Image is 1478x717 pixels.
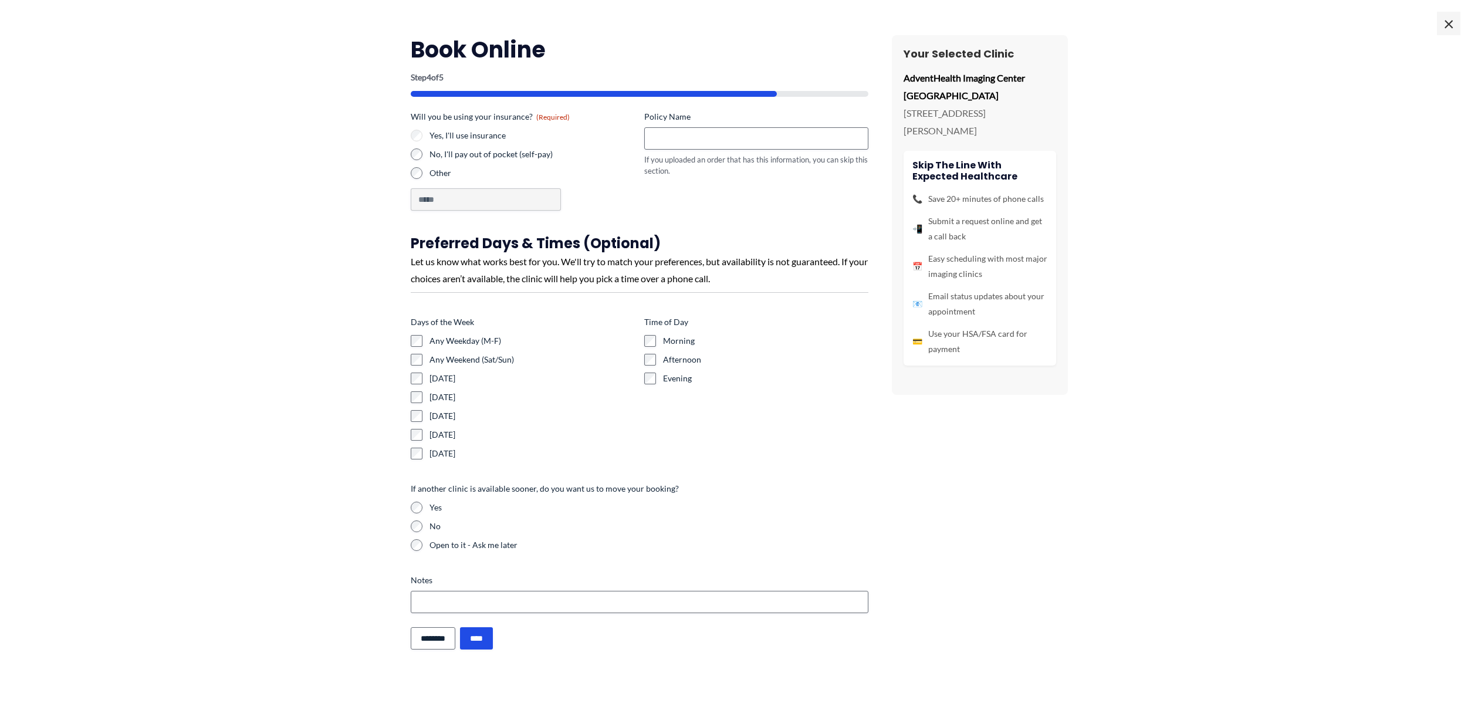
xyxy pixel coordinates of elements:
[411,73,868,82] p: Step of
[663,373,868,384] label: Evening
[411,188,561,211] input: Other Choice, please specify
[411,35,868,64] h2: Book Online
[912,296,922,312] span: 📧
[912,334,922,349] span: 💳
[439,72,444,82] span: 5
[429,148,635,160] label: No, I'll pay out of pocket (self-pay)
[536,113,570,121] span: (Required)
[429,335,635,347] label: Any Weekday (M-F)
[912,326,1047,357] li: Use your HSA/FSA card for payment
[429,448,635,459] label: [DATE]
[411,111,570,123] legend: Will you be using your insurance?
[429,167,635,179] label: Other
[429,410,635,422] label: [DATE]
[411,483,679,495] legend: If another clinic is available sooner, do you want us to move your booking?
[663,335,868,347] label: Morning
[644,154,868,176] div: If you uploaded an order that has this information, you can skip this section.
[1437,12,1460,35] span: ×
[429,502,868,513] label: Yes
[429,391,635,403] label: [DATE]
[429,373,635,384] label: [DATE]
[912,214,1047,244] li: Submit a request online and get a call back
[429,354,635,366] label: Any Weekend (Sat/Sun)
[429,130,635,141] label: Yes, I'll use insurance
[904,69,1056,104] p: AdventHealth Imaging Center [GEOGRAPHIC_DATA]
[411,574,868,586] label: Notes
[912,289,1047,319] li: Email status updates about your appointment
[411,316,474,328] legend: Days of the Week
[904,47,1056,60] h3: Your Selected Clinic
[912,160,1047,182] h4: Skip the line with Expected Healthcare
[912,259,922,274] span: 📅
[912,191,1047,207] li: Save 20+ minutes of phone calls
[429,539,868,551] label: Open to it - Ask me later
[427,72,431,82] span: 4
[912,191,922,207] span: 📞
[663,354,868,366] label: Afternoon
[429,520,868,532] label: No
[411,253,868,288] div: Let us know what works best for you. We'll try to match your preferences, but availability is not...
[644,111,868,123] label: Policy Name
[912,251,1047,282] li: Easy scheduling with most major imaging clinics
[904,104,1056,139] p: [STREET_ADDRESS][PERSON_NAME]
[644,316,688,328] legend: Time of Day
[429,429,635,441] label: [DATE]
[912,221,922,236] span: 📲
[411,234,868,252] h3: Preferred Days & Times (Optional)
